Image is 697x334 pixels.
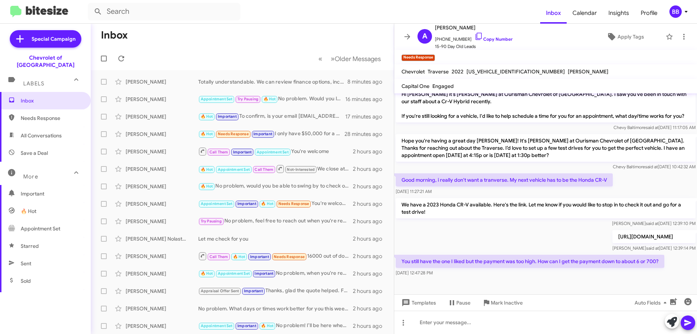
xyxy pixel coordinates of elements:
[646,245,659,251] span: said at
[126,78,198,85] div: [PERSON_NAME]
[353,165,388,173] div: 2 hours ago
[201,132,213,136] span: 🔥 Hot
[614,125,696,130] span: Chevy Baltimore [DATE] 11:17:05 AM
[126,270,198,277] div: [PERSON_NAME]
[126,235,198,242] div: [PERSON_NAME] Nolastname118506370
[201,323,233,328] span: Appointment Set
[10,30,81,48] a: Special Campaign
[491,296,523,309] span: Mark Inactive
[396,88,696,122] p: Hi [PERSON_NAME] it's [PERSON_NAME] at Ourisman Chevrolet of [GEOGRAPHIC_DATA]. I saw you've been...
[345,96,388,103] div: 16 minutes ago
[126,96,198,103] div: [PERSON_NAME]
[126,148,198,155] div: [PERSON_NAME]
[402,55,435,61] small: Needs Response
[432,83,454,89] span: Engaged
[198,287,353,295] div: Thanks, glad the quote helped. Feel free to reach out when you are ready
[126,218,198,225] div: [PERSON_NAME]
[603,3,635,24] a: Insights
[201,97,233,101] span: Appointment Set
[428,68,449,75] span: Traverse
[126,305,198,312] div: [PERSON_NAME]
[261,201,273,206] span: 🔥 Hot
[353,148,388,155] div: 2 hours ago
[21,208,36,215] span: 🔥 Hot
[646,221,659,226] span: said at
[254,271,273,276] span: Important
[254,167,273,172] span: Call Them
[23,80,44,87] span: Labels
[400,296,436,309] span: Templates
[261,323,273,328] span: 🔥 Hot
[201,184,213,189] span: 🔥 Hot
[353,305,388,312] div: 2 hours ago
[21,114,82,122] span: Needs Response
[318,54,322,63] span: «
[396,189,432,194] span: [DATE] 11:27:21 AM
[264,97,276,101] span: 🔥 Hot
[635,3,663,24] span: Profile
[353,200,388,208] div: 2 hours ago
[612,245,696,251] span: [PERSON_NAME] [DATE] 12:39:14 PM
[198,235,353,242] div: Let me check for you
[645,164,658,169] span: said at
[435,23,513,32] span: [PERSON_NAME]
[209,150,228,154] span: Call Them
[244,289,263,293] span: Important
[314,51,385,66] nav: Page navigation example
[21,97,82,104] span: Inbox
[126,253,198,260] div: [PERSON_NAME]
[201,167,213,172] span: 🔥 Hot
[198,182,353,190] div: No problem, would you be able to swing by to check out the Suburbans we have availabke before mak...
[314,51,327,66] button: Previous
[476,296,529,309] button: Mark Inactive
[435,32,513,43] span: [PHONE_NUMBER]
[353,270,388,277] div: 2 hours ago
[198,322,353,330] div: No problem! I’ll be here when you’re ready.
[353,218,388,225] div: 2 hours ago
[198,130,345,138] div: I only have $50,000 for a 2500 pickup if you can't make it work, I will have to go somewhere else
[126,130,198,138] div: [PERSON_NAME]
[540,3,567,24] a: Inbox
[663,5,689,18] button: BB
[669,5,682,18] div: BB
[21,132,62,139] span: All Conversations
[353,287,388,295] div: 2 hours ago
[353,235,388,242] div: 2 hours ago
[435,43,513,50] span: 15-90 Day Old Leads
[198,305,353,312] div: No problem. What days or times work better for you this week or next? We can also text or call to...
[218,132,249,136] span: Needs Response
[567,3,603,24] a: Calendar
[198,147,353,156] div: You're welcome
[396,173,613,186] p: Good morning, i really don't want a tranverse. My next vehicle has to be the Honda CR-V
[21,190,82,197] span: Important
[635,296,669,309] span: Auto Fields
[253,132,272,136] span: Important
[209,254,228,259] span: Call Them
[345,130,388,138] div: 28 minutes ago
[198,95,345,103] div: No problem. Would you like to schedule a follow up appointment?
[629,296,675,309] button: Auto Fields
[456,296,470,309] span: Pause
[88,3,240,20] input: Search
[198,164,353,173] div: We close at 9pm
[198,200,353,208] div: You're welcome
[233,150,252,154] span: Important
[396,198,696,218] p: We have a 2023 Honda CR-V available. Here's the link. Let me know if you would like to stop in to...
[274,254,305,259] span: Needs Response
[237,97,258,101] span: Try Pausing
[201,271,213,276] span: 🔥 Hot
[21,260,31,267] span: Sent
[201,289,239,293] span: Appraisal Offer Sent
[402,68,425,75] span: Chevrolet
[394,296,442,309] button: Templates
[646,125,659,130] span: said at
[198,217,353,225] div: No problem, feel free to reach out when you're ready
[396,134,696,162] p: Hope you're having a great day [PERSON_NAME]! It's [PERSON_NAME] at Ourisman Chevrolet of [GEOGRA...
[126,200,198,208] div: [PERSON_NAME]
[21,149,48,157] span: Save a Deal
[287,167,315,172] span: Not-Interested
[466,68,565,75] span: [US_VEHICLE_IDENTIFICATION_NUMBER]
[198,269,353,278] div: No problem, when you're ready feel free to reach out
